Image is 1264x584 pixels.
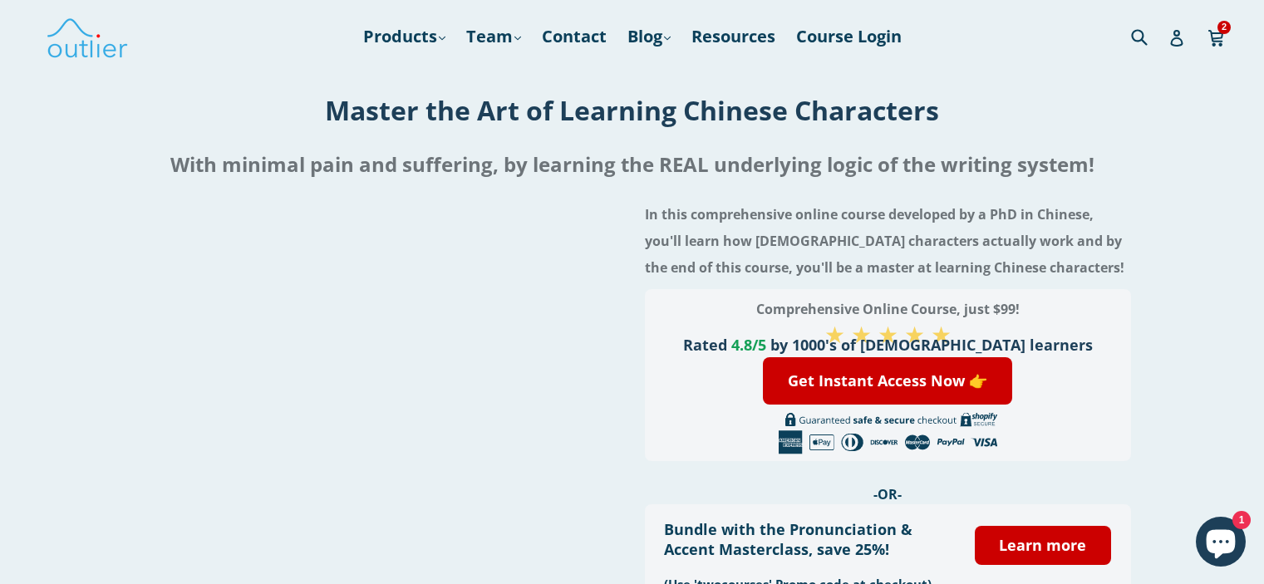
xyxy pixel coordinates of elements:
a: Blog [619,22,679,52]
h3: Bundle with the Pronunciation & Accent Masterclass, save 25%! [664,519,950,559]
input: Search [1127,19,1173,53]
a: Get Instant Access Now 👉 [763,357,1012,405]
h3: Comprehensive Online Course, just $99! [664,296,1111,322]
span: ★ ★ ★ ★ ★ [824,318,952,350]
img: Outlier Linguistics [46,12,129,61]
span: -OR- [873,485,902,503]
a: Learn more [975,526,1111,565]
span: Rated [683,335,727,355]
inbox-online-store-chat: Shopify online store chat [1191,517,1251,571]
h4: In this comprehensive online course developed by a PhD in Chinese, you'll learn how [DEMOGRAPHIC_... [645,201,1131,281]
span: 4.8/5 [731,335,766,355]
a: Course Login [788,22,910,52]
a: Contact [534,22,615,52]
a: 2 [1207,17,1227,56]
a: Resources [683,22,784,52]
span: by 1000's of [DEMOGRAPHIC_DATA] learners [770,335,1093,355]
span: 2 [1217,21,1231,33]
iframe: Embedded Youtube Video [134,193,620,466]
a: Team [458,22,529,52]
a: Products [355,22,454,52]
